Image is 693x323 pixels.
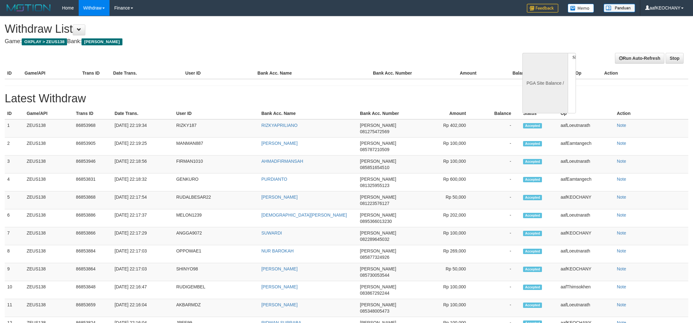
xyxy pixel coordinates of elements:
td: [DATE] 22:17:54 [112,191,174,209]
td: Rp 402,000 [422,119,475,138]
td: ZEUS138 [24,191,74,209]
span: Accepted [523,303,542,308]
td: Rp 100,000 [422,281,475,299]
td: 86853864 [73,263,112,281]
td: aafEamtangech [558,173,614,191]
td: - [476,281,521,299]
a: Stop [666,53,684,64]
span: [PERSON_NAME] [360,302,396,307]
td: Rp 50,000 [422,191,475,209]
td: - [476,138,521,156]
td: [DATE] 22:19:34 [112,119,174,138]
span: [PERSON_NAME] [360,141,396,146]
a: [PERSON_NAME] [261,195,297,200]
th: Bank Acc. Number [358,108,422,119]
a: Note [617,123,626,128]
a: PURDIANTO [261,177,287,182]
td: 9 [5,263,24,281]
td: 11 [5,299,24,317]
td: ZEUS138 [24,138,74,156]
td: 86853968 [73,119,112,138]
td: [DATE] 22:18:32 [112,173,174,191]
td: OPPOWAE1 [174,245,259,263]
span: 082289645032 [360,237,389,242]
td: SHINYO98 [174,263,259,281]
td: [DATE] 22:16:04 [112,299,174,317]
td: ZEUS138 [24,173,74,191]
td: 2 [5,138,24,156]
span: 085851654510 [360,165,389,170]
td: Rp 100,000 [422,227,475,245]
th: Bank Acc. Name [255,67,370,79]
span: [PERSON_NAME] [360,284,396,289]
a: [PERSON_NAME] [261,284,297,289]
td: MELON1239 [174,209,259,227]
td: - [476,119,521,138]
span: Accepted [523,195,542,200]
td: ZEUS138 [24,281,74,299]
td: Rp 50,000 [422,263,475,281]
td: ZEUS138 [24,227,74,245]
div: PGA Site Balance / [522,53,568,113]
a: [PERSON_NAME] [261,302,297,307]
a: NUR BAROKAH [261,248,294,253]
td: aafLoeutnarath [558,156,614,173]
h1: Withdraw List [5,23,456,35]
a: Note [617,248,626,253]
span: 081223576127 [360,201,389,206]
td: - [476,263,521,281]
td: [DATE] 22:17:29 [112,227,174,245]
img: Feedback.jpg [527,4,558,13]
a: Note [617,195,626,200]
td: 3 [5,156,24,173]
td: aafThimsokhen [558,281,614,299]
td: [DATE] 22:17:03 [112,245,174,263]
th: User ID [183,67,255,79]
th: Balance [476,108,521,119]
td: - [476,227,521,245]
td: [DATE] 22:18:56 [112,156,174,173]
td: 8 [5,245,24,263]
span: Accepted [523,267,542,272]
td: ZEUS138 [24,209,74,227]
td: - [476,191,521,209]
a: Note [617,159,626,164]
td: GENKURO [174,173,259,191]
a: Note [617,177,626,182]
span: Accepted [523,249,542,254]
td: 86853946 [73,156,112,173]
td: 5 [5,191,24,209]
td: - [476,299,521,317]
span: Accepted [523,285,542,290]
td: RUDIGEMBEL [174,281,259,299]
span: [PERSON_NAME] [360,195,396,200]
td: aafLoeutnarath [558,245,614,263]
td: ZEUS138 [24,156,74,173]
span: Accepted [523,177,542,182]
td: 4 [5,173,24,191]
span: 081325955123 [360,183,389,188]
td: Rp 202,000 [422,209,475,227]
td: ZEUS138 [24,245,74,263]
a: Run Auto-Refresh [615,53,664,64]
td: ZEUS138 [24,263,74,281]
span: 081275472569 [360,129,389,134]
td: aafEamtangech [558,138,614,156]
span: 085787210509 [360,147,389,152]
span: 085877324926 [360,255,389,260]
td: 86853905 [73,138,112,156]
td: [DATE] 22:16:47 [112,281,174,299]
th: User ID [174,108,259,119]
td: Rp 100,000 [422,138,475,156]
td: 86853868 [73,191,112,209]
th: Balance [486,67,539,79]
td: 86853884 [73,245,112,263]
th: Date Trans. [110,67,183,79]
th: Amount [422,108,475,119]
span: [PERSON_NAME] [360,248,396,253]
td: 1 [5,119,24,138]
img: panduan.png [604,4,635,12]
a: [PERSON_NAME] [261,141,297,146]
a: SUWARDI [261,230,282,235]
td: 86853659 [73,299,112,317]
